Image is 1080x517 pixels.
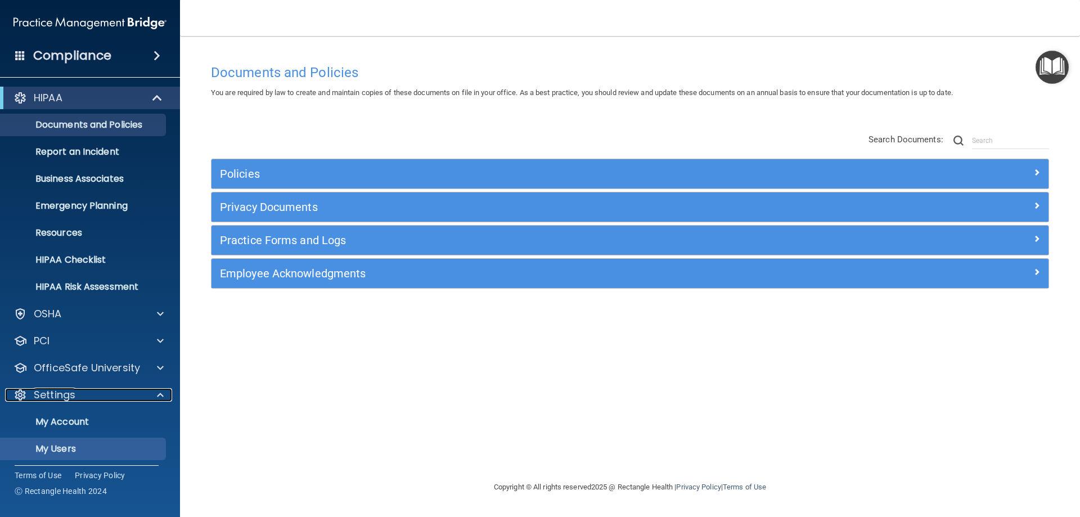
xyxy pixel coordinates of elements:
[7,281,161,293] p: HIPAA Risk Assessment
[15,470,61,481] a: Terms of Use
[13,307,164,321] a: OSHA
[220,168,831,180] h5: Policies
[7,443,161,455] p: My Users
[13,91,163,105] a: HIPAA
[7,146,161,158] p: Report an Incident
[220,201,831,213] h5: Privacy Documents
[676,483,721,491] a: Privacy Policy
[868,134,943,145] span: Search Documents:
[13,388,164,402] a: Settings
[34,307,62,321] p: OSHA
[7,173,161,185] p: Business Associates
[15,485,107,497] span: Ⓒ Rectangle Health 2024
[7,200,161,212] p: Emergency Planning
[7,227,161,239] p: Resources
[13,361,164,375] a: OfficeSafe University
[7,416,161,428] p: My Account
[13,334,164,348] a: PCI
[723,483,766,491] a: Terms of Use
[75,470,125,481] a: Privacy Policy
[7,254,161,266] p: HIPAA Checklist
[220,264,1040,282] a: Employee Acknowledgments
[953,136,964,146] img: ic-search.3b580494.png
[13,12,166,34] img: PMB logo
[972,132,1049,149] input: Search
[34,388,75,402] p: Settings
[220,198,1040,216] a: Privacy Documents
[425,469,835,505] div: Copyright © All rights reserved 2025 @ Rectangle Health | |
[33,48,111,64] h4: Compliance
[7,119,161,131] p: Documents and Policies
[34,361,140,375] p: OfficeSafe University
[211,88,953,97] span: You are required by law to create and maintain copies of these documents on file in your office. ...
[220,234,831,246] h5: Practice Forms and Logs
[34,91,62,105] p: HIPAA
[220,165,1040,183] a: Policies
[34,334,49,348] p: PCI
[220,267,831,280] h5: Employee Acknowledgments
[220,231,1040,249] a: Practice Forms and Logs
[211,65,1049,80] h4: Documents and Policies
[1036,51,1069,84] button: Open Resource Center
